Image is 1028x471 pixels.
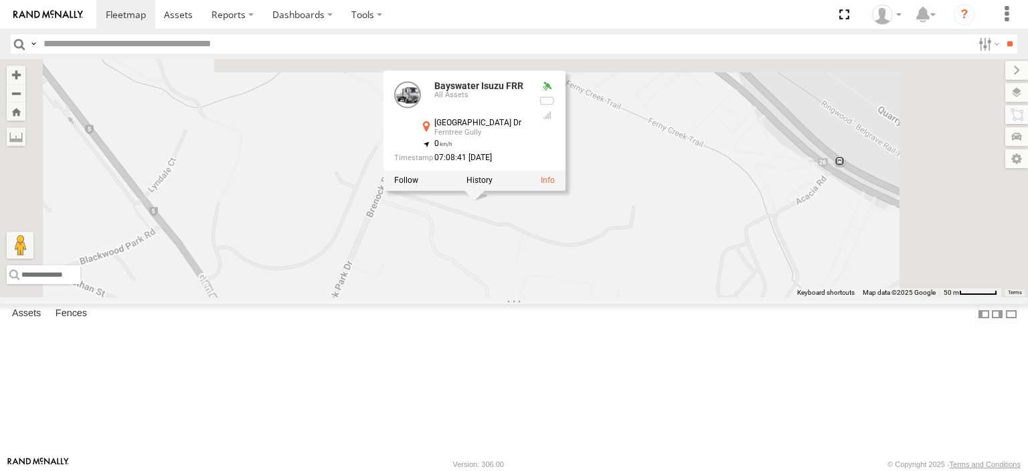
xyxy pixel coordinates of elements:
[7,458,69,471] a: Visit our Website
[991,304,1004,324] label: Dock Summary Table to the Right
[539,110,555,121] div: GSM Signal = 4
[7,84,25,103] button: Zoom out
[1005,304,1018,324] label: Hide Summary Table
[434,80,523,91] a: Bayswater Isuzu FRR
[940,288,1001,297] button: Map Scale: 50 m per 53 pixels
[1008,289,1022,295] a: Terms (opens in new tab)
[863,289,936,296] span: Map data ©2025 Google
[539,96,555,107] div: No battery health information received from this device.
[7,232,33,259] button: Drag Pegman onto the map to open Street View
[797,288,855,297] button: Keyboard shortcuts
[950,460,1021,468] a: Terms and Conditions
[394,81,421,108] a: View Asset Details
[954,4,975,25] i: ?
[7,127,25,146] label: Measure
[466,176,493,186] label: View Asset History
[7,66,25,84] button: Zoom in
[887,460,1021,468] div: © Copyright 2025 -
[394,153,528,162] div: Date/time of location update
[434,129,528,137] div: Ferntree Gully
[7,103,25,121] button: Zoom Home
[1005,149,1028,168] label: Map Settings
[28,34,39,54] label: Search Query
[434,91,528,99] div: All Assets
[539,81,555,92] div: Valid GPS Fix
[453,460,504,468] div: Version: 306.00
[13,10,83,19] img: rand-logo.svg
[394,176,418,186] label: Realtime tracking of Asset
[944,289,959,296] span: 50 m
[5,305,48,324] label: Assets
[49,305,94,324] label: Fences
[867,5,906,25] div: Shaun Desmond
[541,176,555,186] a: View Asset Details
[434,139,452,148] span: 0
[977,304,991,324] label: Dock Summary Table to the Left
[434,119,528,127] div: [GEOGRAPHIC_DATA] Dr
[973,34,1002,54] label: Search Filter Options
